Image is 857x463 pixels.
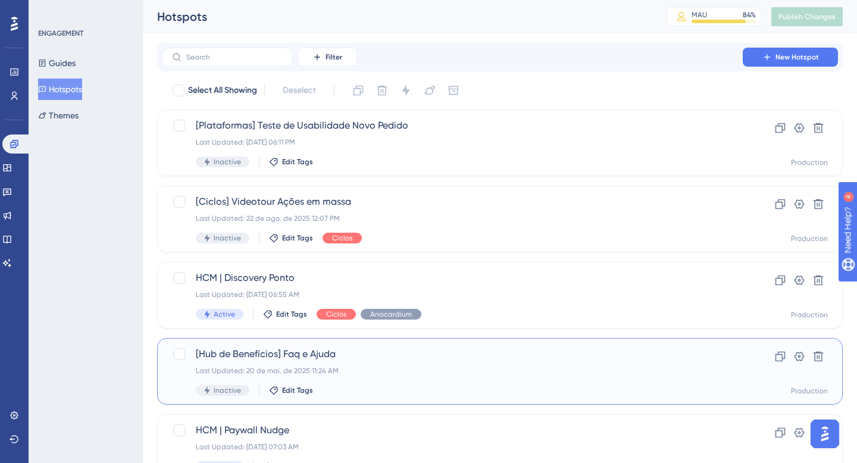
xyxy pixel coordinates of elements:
button: Themes [38,105,79,126]
span: [Ciclos] Videotour Ações em massa [196,195,709,209]
div: Last Updated: [DATE] 07:03 AM [196,442,709,452]
iframe: UserGuiding AI Assistant Launcher [807,416,843,452]
button: Publish Changes [771,7,843,26]
span: [Plataformas] Teste de Usabilidade Novo Pedido [196,118,709,133]
div: Production [791,158,828,167]
button: Hotspots [38,79,82,100]
button: Edit Tags [263,309,307,319]
span: Ciclos [326,309,346,319]
span: Anacardium [370,309,412,319]
div: 84 % [743,10,756,20]
span: Inactive [214,386,241,395]
span: Need Help? [28,3,74,17]
button: Guides [38,52,76,74]
div: 4 [83,6,86,15]
button: Edit Tags [269,157,313,167]
button: Filter [298,48,357,67]
div: MAU [692,10,707,20]
div: Production [791,310,828,320]
button: Edit Tags [269,233,313,243]
span: [Hub de Benefícios] Faq e Ajuda [196,347,709,361]
span: Edit Tags [282,386,313,395]
div: Last Updated: 20 de mai. de 2025 11:24 AM [196,366,709,376]
span: Publish Changes [778,12,836,21]
div: Production [791,234,828,243]
div: Last Updated: [DATE] 06:55 AM [196,290,709,299]
div: ENGAGEMENT [38,29,83,38]
div: Last Updated: [DATE] 06:11 PM [196,137,709,147]
span: Select All Showing [188,83,257,98]
span: Filter [326,52,342,62]
span: HCM | Paywall Nudge [196,423,709,437]
div: Last Updated: 22 de ago. de 2025 12:07 PM [196,214,709,223]
button: New Hotspot [743,48,838,67]
span: HCM | Discovery Ponto [196,271,709,285]
span: Edit Tags [276,309,307,319]
span: Ciclos [332,233,352,243]
input: Search [186,53,283,61]
button: Edit Tags [269,386,313,395]
div: Production [791,386,828,396]
button: Deselect [272,80,327,101]
span: Deselect [283,83,316,98]
span: Inactive [214,233,241,243]
span: Edit Tags [282,233,313,243]
div: Hotspots [157,8,637,25]
span: New Hotspot [775,52,819,62]
span: Edit Tags [282,157,313,167]
span: Inactive [214,157,241,167]
span: Active [214,309,235,319]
